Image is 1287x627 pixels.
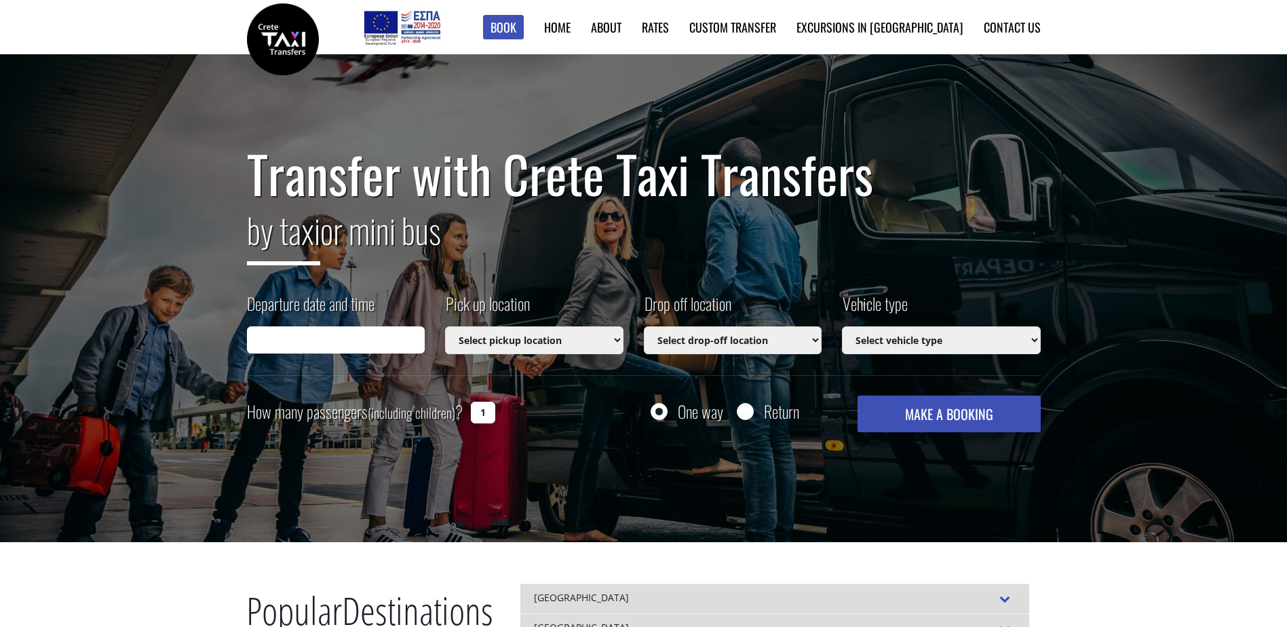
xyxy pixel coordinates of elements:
[247,31,319,45] a: Crete Taxi Transfers | Safe Taxi Transfer Services from to Heraklion Airport, Chania Airport, Ret...
[247,292,374,326] label: Departure date and time
[483,15,524,40] a: Book
[644,292,731,326] label: Drop off location
[445,292,530,326] label: Pick up location
[689,18,776,36] a: Custom Transfer
[247,204,320,265] span: by taxi
[247,396,463,429] label: How many passengers ?
[678,403,723,420] label: One way
[858,396,1040,432] button: MAKE A BOOKING
[247,202,1041,275] h2: or mini bus
[984,18,1041,36] a: Contact us
[520,584,1029,613] div: [GEOGRAPHIC_DATA]
[247,3,319,75] img: Crete Taxi Transfers | Safe Taxi Transfer Services from to Heraklion Airport, Chania Airport, Ret...
[247,145,1041,202] h1: Transfer with Crete Taxi Transfers
[796,18,963,36] a: Excursions in [GEOGRAPHIC_DATA]
[591,18,621,36] a: About
[544,18,571,36] a: Home
[362,7,442,47] img: e-bannersEUERDF180X90.jpg
[764,403,799,420] label: Return
[368,402,455,423] small: (including children)
[842,292,908,326] label: Vehicle type
[642,18,669,36] a: Rates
